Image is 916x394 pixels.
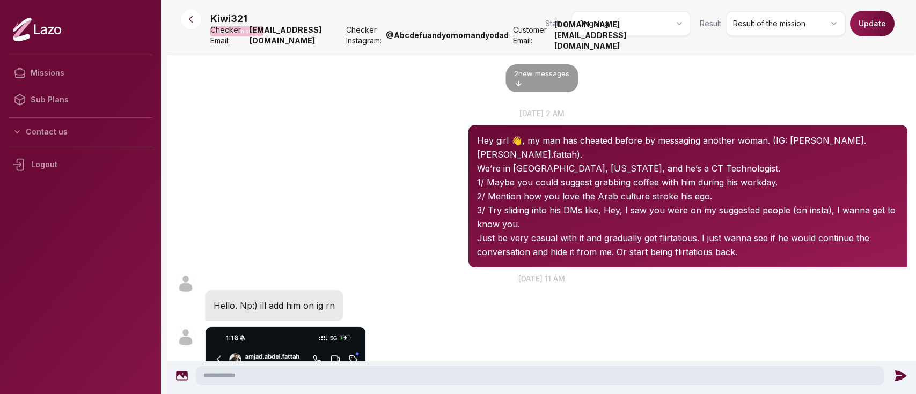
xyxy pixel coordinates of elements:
span: Checker Instagram: [346,25,382,46]
strong: [EMAIL_ADDRESS][DOMAIN_NAME] [250,25,342,46]
p: Hey girl 👋, my man has cheated before by messaging another woman. (IG: [PERSON_NAME].[PERSON_NAME... [477,133,899,161]
span: Status [545,18,567,29]
p: We’re in [GEOGRAPHIC_DATA], [US_STATE], and he’s a CT Technologist. [477,161,899,175]
p: 3/ Try sliding into his DMs like, Hey, I saw you were on my suggested people (on insta), I wanna ... [477,203,899,231]
button: Contact us [9,122,152,142]
p: 1/ Maybe you could suggest grabbing coffee with him during his workday. [477,175,899,189]
span: Checker Email: [210,25,245,46]
p: Just be very casual with it and gradually get flirtatious. I just wanna see if he would continue ... [477,231,899,259]
p: [DATE] 2 am [167,108,916,119]
button: Update [850,11,895,36]
p: [DATE] 11 am [167,273,916,284]
div: 2 new message s [505,64,578,92]
a: Missions [9,60,152,86]
p: 2/ Mention how you love the Arab culture stroke his ego. [477,189,899,203]
p: Kiwi321 [210,11,247,26]
a: Sub Plans [9,86,152,113]
strong: @ Abcdefuandyomomandyodad [386,30,509,41]
strong: [DOMAIN_NAME][EMAIL_ADDRESS][DOMAIN_NAME] [554,19,691,51]
img: User avatar [176,328,195,347]
div: Logout [9,151,152,179]
p: Hello. Np:) ill add him on ig rn [214,299,335,313]
span: Result [700,18,721,29]
span: Customer Email: [513,25,550,46]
